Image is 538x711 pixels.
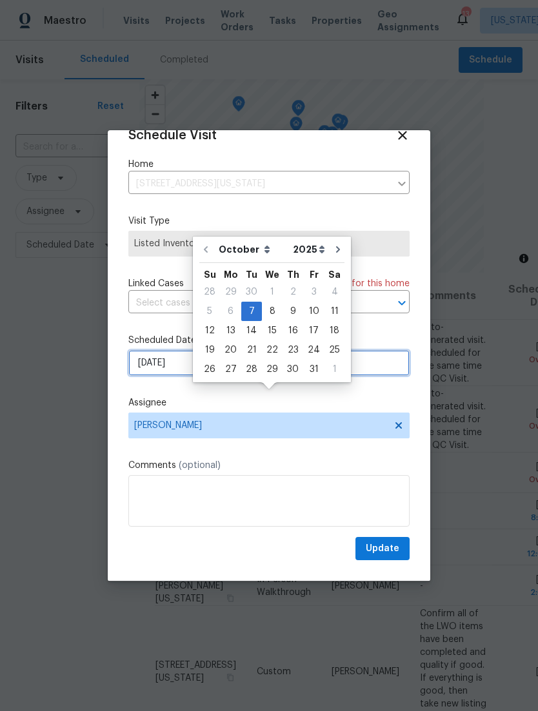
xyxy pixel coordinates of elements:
[303,302,324,321] div: Fri Oct 10 2025
[215,240,290,259] select: Month
[128,174,390,194] input: Enter in an address
[204,270,216,279] abbr: Sunday
[262,360,283,379] div: Wed Oct 29 2025
[324,360,344,378] div: 1
[324,322,344,340] div: 18
[324,282,344,302] div: Sat Oct 04 2025
[262,340,283,360] div: Wed Oct 22 2025
[265,270,279,279] abbr: Wednesday
[128,215,410,228] label: Visit Type
[199,302,220,321] div: Sun Oct 05 2025
[199,360,220,378] div: 26
[283,302,303,320] div: 9
[199,302,220,320] div: 5
[241,302,262,320] div: 7
[241,360,262,378] div: 28
[134,237,404,250] span: Listed Inventory Diagnostic
[241,360,262,379] div: Tue Oct 28 2025
[199,283,220,301] div: 28
[324,302,344,321] div: Sat Oct 11 2025
[283,283,303,301] div: 2
[199,321,220,340] div: Sun Oct 12 2025
[303,302,324,320] div: 10
[355,537,410,561] button: Update
[262,322,283,340] div: 15
[241,322,262,340] div: 14
[324,283,344,301] div: 4
[128,334,410,347] label: Scheduled Date
[246,270,257,279] abbr: Tuesday
[328,270,341,279] abbr: Saturday
[262,302,283,320] div: 8
[283,360,303,378] div: 30
[128,396,410,409] label: Assignee
[283,322,303,340] div: 16
[220,283,241,301] div: 29
[283,282,303,302] div: Thu Oct 02 2025
[196,237,215,262] button: Go to previous month
[199,322,220,340] div: 12
[366,541,399,557] span: Update
[128,350,410,376] input: M/D/YYYY
[241,283,262,301] div: 30
[324,302,344,320] div: 11
[324,321,344,340] div: Sat Oct 18 2025
[241,340,262,360] div: Tue Oct 21 2025
[310,270,319,279] abbr: Friday
[220,321,241,340] div: Mon Oct 13 2025
[303,341,324,359] div: 24
[393,294,411,312] button: Open
[220,302,241,320] div: 6
[324,340,344,360] div: Sat Oct 25 2025
[262,283,283,301] div: 1
[303,321,324,340] div: Fri Oct 17 2025
[303,360,324,379] div: Fri Oct 31 2025
[134,420,387,431] span: [PERSON_NAME]
[324,360,344,379] div: Sat Nov 01 2025
[128,459,410,472] label: Comments
[220,341,241,359] div: 20
[220,360,241,378] div: 27
[262,360,283,378] div: 29
[199,341,220,359] div: 19
[395,128,410,142] span: Close
[241,282,262,302] div: Tue Sep 30 2025
[303,340,324,360] div: Fri Oct 24 2025
[290,240,328,259] select: Year
[262,302,283,321] div: Wed Oct 08 2025
[283,340,303,360] div: Thu Oct 23 2025
[241,341,262,359] div: 21
[179,461,221,470] span: (optional)
[283,321,303,340] div: Thu Oct 16 2025
[328,237,348,262] button: Go to next month
[303,283,324,301] div: 3
[128,129,217,142] span: Schedule Visit
[220,302,241,321] div: Mon Oct 06 2025
[241,321,262,340] div: Tue Oct 14 2025
[303,282,324,302] div: Fri Oct 03 2025
[128,277,184,290] span: Linked Cases
[199,340,220,360] div: Sun Oct 19 2025
[199,282,220,302] div: Sun Sep 28 2025
[287,270,299,279] abbr: Thursday
[220,322,241,340] div: 13
[262,282,283,302] div: Wed Oct 01 2025
[262,341,283,359] div: 22
[128,293,374,313] input: Select cases
[283,341,303,359] div: 23
[324,341,344,359] div: 25
[303,360,324,378] div: 31
[199,360,220,379] div: Sun Oct 26 2025
[224,270,238,279] abbr: Monday
[303,322,324,340] div: 17
[128,158,410,171] label: Home
[283,360,303,379] div: Thu Oct 30 2025
[220,340,241,360] div: Mon Oct 20 2025
[262,321,283,340] div: Wed Oct 15 2025
[283,302,303,321] div: Thu Oct 09 2025
[241,302,262,321] div: Tue Oct 07 2025
[220,282,241,302] div: Mon Sep 29 2025
[220,360,241,379] div: Mon Oct 27 2025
